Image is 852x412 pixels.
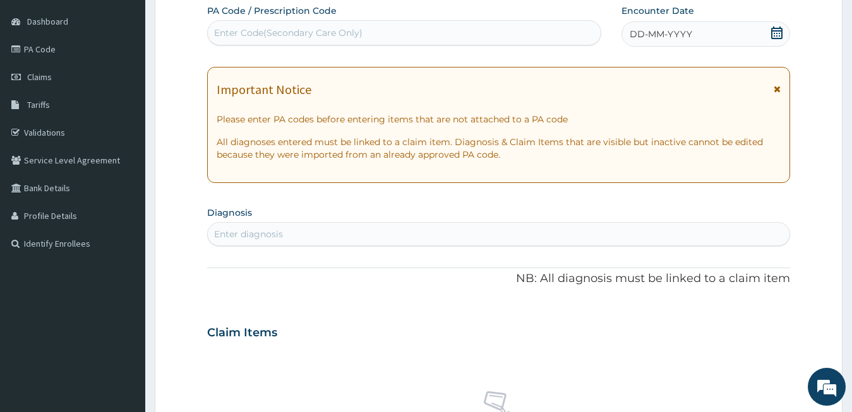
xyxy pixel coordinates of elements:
[630,28,692,40] span: DD-MM-YYYY
[23,63,51,95] img: d_794563401_company_1708531726252_794563401
[207,271,791,287] p: NB: All diagnosis must be linked to a claim item
[207,326,277,340] h3: Claim Items
[66,71,212,87] div: Chat with us now
[73,125,174,252] span: We're online!
[27,71,52,83] span: Claims
[217,113,781,126] p: Please enter PA codes before entering items that are not attached to a PA code
[27,16,68,27] span: Dashboard
[207,4,337,17] label: PA Code / Prescription Code
[207,6,237,37] div: Minimize live chat window
[214,26,363,39] div: Enter Code(Secondary Care Only)
[621,4,694,17] label: Encounter Date
[217,136,781,161] p: All diagnoses entered must be linked to a claim item. Diagnosis & Claim Items that are visible bu...
[214,228,283,240] div: Enter diagnosis
[6,276,241,321] textarea: Type your message and hit 'Enter'
[207,206,252,219] label: Diagnosis
[27,99,50,110] span: Tariffs
[217,83,311,97] h1: Important Notice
